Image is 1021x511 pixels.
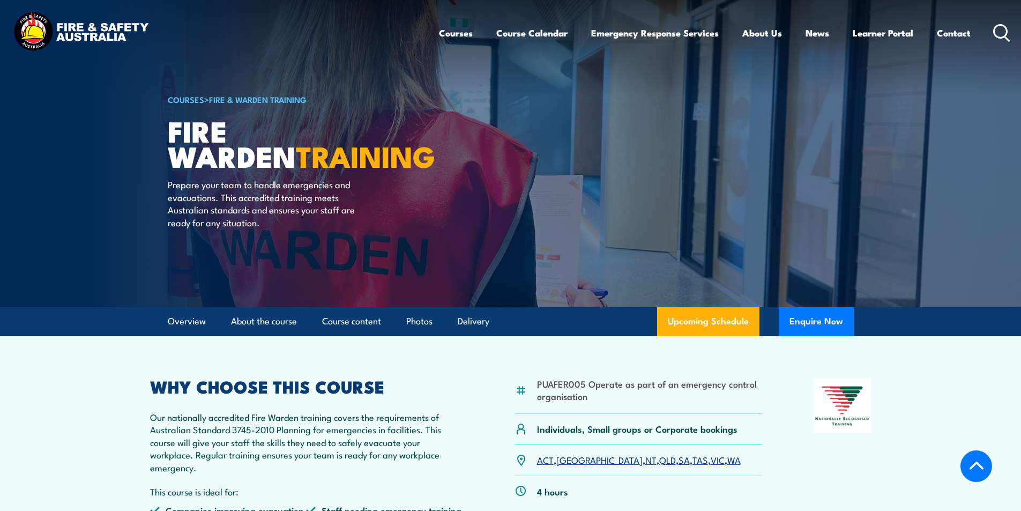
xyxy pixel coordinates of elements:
p: Prepare your team to handle emergencies and evacuations. This accredited training meets Australia... [168,178,363,228]
a: [GEOGRAPHIC_DATA] [556,453,643,466]
a: Learner Portal [853,19,913,47]
a: SA [679,453,690,466]
a: QLD [659,453,676,466]
p: Our nationally accredited Fire Warden training covers the requirements of Australian Standard 374... [150,411,463,473]
a: Upcoming Schedule [657,307,759,336]
li: PUAFER005 Operate as part of an emergency control organisation [537,377,762,403]
p: , , , , , , , [537,454,741,466]
a: Contact [937,19,971,47]
a: NT [645,453,657,466]
a: TAS [692,453,708,466]
p: 4 hours [537,485,568,498]
p: This course is ideal for: [150,485,463,498]
a: Courses [439,19,473,47]
a: Overview [168,307,206,336]
a: Emergency Response Services [591,19,719,47]
a: About Us [742,19,782,47]
a: VIC [711,453,725,466]
a: Photos [406,307,433,336]
a: About the course [231,307,297,336]
a: Course content [322,307,381,336]
button: Enquire Now [779,307,854,336]
a: ACT [537,453,554,466]
p: Individuals, Small groups or Corporate bookings [537,423,737,435]
h2: WHY CHOOSE THIS COURSE [150,379,463,394]
a: COURSES [168,93,204,105]
h1: Fire Warden [168,118,433,168]
strong: TRAINING [296,133,435,177]
a: Fire & Warden Training [209,93,307,105]
a: Delivery [458,307,489,336]
a: WA [727,453,741,466]
a: Course Calendar [496,19,568,47]
a: News [806,19,829,47]
img: Nationally Recognised Training logo. [814,379,871,433]
h6: > [168,93,433,106]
